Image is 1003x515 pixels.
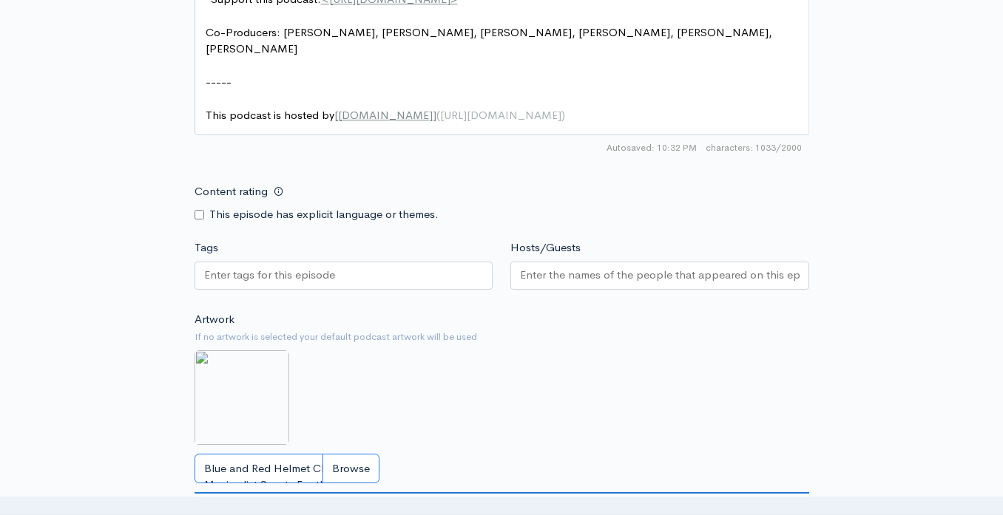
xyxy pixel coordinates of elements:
span: [ [334,108,338,122]
span: Autosaved: 10:32 PM [607,141,697,154]
label: Artwork [195,311,234,328]
small: If no artwork is selected your default podcast artwork will be used [195,330,809,344]
span: [DOMAIN_NAME] [338,108,433,122]
span: ----- [206,75,232,89]
label: Tags [195,239,218,256]
label: This episode has explicit language or themes. [209,206,439,223]
span: ] [433,108,436,122]
div: 100% [195,492,809,494]
input: Enter the names of the people that appeared on this episode [520,267,800,284]
label: Content rating [195,177,268,207]
label: Hosts/Guests [510,239,581,256]
span: 1033/2000 [706,141,802,154]
input: Enter tags for this episode [204,267,337,284]
span: ( [436,108,440,122]
span: [URL][DOMAIN_NAME] [440,108,561,122]
span: Co-Producers: [PERSON_NAME], [PERSON_NAME], [PERSON_NAME], [PERSON_NAME], [PERSON_NAME], [PERSON_... [206,25,775,56]
span: ) [561,108,565,122]
span: This podcast is hosted by [206,108,565,122]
